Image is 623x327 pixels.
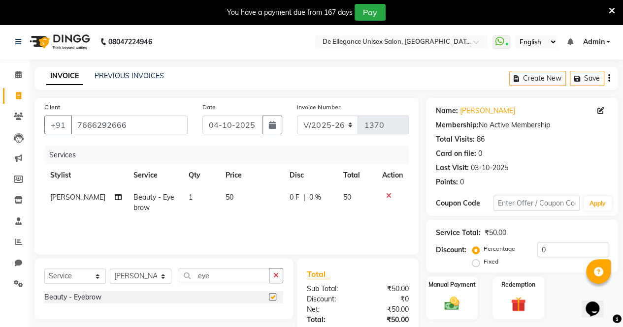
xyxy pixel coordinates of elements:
th: Stylist [44,164,128,186]
b: 08047224946 [108,28,152,56]
button: Pay [355,4,386,21]
div: No Active Membership [436,120,608,130]
label: Client [44,103,60,112]
span: 50 [343,193,351,202]
div: Sub Total: [299,284,358,294]
button: +91 [44,116,72,134]
label: Fixed [484,257,498,266]
div: Beauty - Eyebrow [44,292,101,302]
img: logo [25,28,93,56]
div: ₹50.00 [358,284,416,294]
div: Discount: [299,294,358,304]
div: Points: [436,177,458,187]
img: _cash.svg [440,295,464,312]
label: Percentage [484,244,515,253]
div: Net: [299,304,358,315]
div: ₹0 [358,294,416,304]
div: You have a payment due from 167 days [227,7,353,18]
label: Invoice Number [297,103,340,112]
div: Total: [299,315,358,325]
th: Service [128,164,183,186]
span: | [303,192,305,203]
iframe: chat widget [582,288,613,317]
label: Manual Payment [428,280,476,289]
th: Qty [183,164,220,186]
span: 0 % [309,192,321,203]
div: 86 [477,134,485,145]
div: 03-10-2025 [471,163,508,173]
a: [PERSON_NAME] [460,106,515,116]
a: INVOICE [46,67,83,85]
div: 0 [460,177,464,187]
span: Beauty - Eyebrow [133,193,174,212]
div: ₹50.00 [358,304,416,315]
span: Admin [583,37,604,47]
th: Action [376,164,409,186]
label: Redemption [501,280,535,289]
div: Card on file: [436,149,476,159]
label: Date [202,103,216,112]
input: Search or Scan [179,268,269,283]
div: Last Visit: [436,163,469,173]
div: ₹50.00 [358,315,416,325]
button: Save [570,71,604,86]
input: Enter Offer / Coupon Code [493,196,580,211]
a: PREVIOUS INVOICES [95,71,164,80]
button: Create New [509,71,566,86]
span: Total [307,269,329,279]
span: 50 [226,193,233,202]
div: Coupon Code [436,198,493,208]
span: [PERSON_NAME] [50,193,105,202]
img: _gift.svg [506,295,530,313]
div: ₹50.00 [485,228,506,238]
div: Total Visits: [436,134,475,145]
div: Service Total: [436,228,481,238]
div: 0 [478,149,482,159]
th: Price [220,164,284,186]
span: 0 F [290,192,299,203]
div: Membership: [436,120,479,130]
button: Apply [584,196,612,211]
div: Services [45,146,416,164]
input: Search by Name/Mobile/Email/Code [71,116,188,134]
th: Disc [284,164,337,186]
div: Name: [436,106,458,116]
th: Total [337,164,376,186]
span: 1 [189,193,193,202]
div: Discount: [436,245,466,255]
